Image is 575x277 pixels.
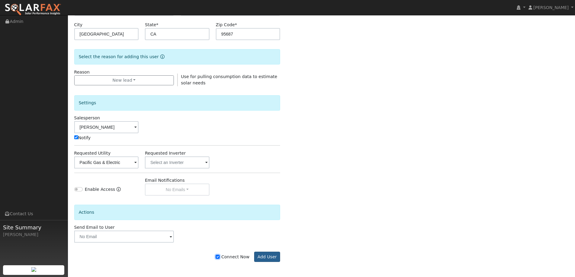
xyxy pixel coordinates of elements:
label: City [74,22,83,28]
input: Select a User [74,121,139,133]
a: Enable Access [117,186,121,196]
label: Send Email to User [74,224,115,231]
img: SolarFax [5,3,61,16]
button: New lead [74,75,174,86]
a: Reason for new user [159,54,165,59]
label: Connect Now [216,254,249,260]
label: Zip Code [216,22,237,28]
input: Connect Now [216,255,220,259]
span: Required [156,22,158,27]
input: No Email [74,231,174,243]
label: State [145,22,158,28]
div: Settings [74,95,280,111]
span: Use for pulling consumption data to estimate solar needs [181,74,277,85]
label: Salesperson [74,115,100,121]
label: Notify [74,135,91,141]
div: Actions [74,205,280,220]
span: Required [235,22,237,27]
span: Site Summary [3,223,65,231]
span: [PERSON_NAME] [533,5,569,10]
input: Select an Inverter [145,156,209,168]
label: Reason [74,69,90,75]
input: Notify [74,135,78,139]
label: Requested Inverter [145,150,186,156]
label: Email Notifications [145,177,185,184]
label: Enable Access [85,186,115,193]
div: [PERSON_NAME] [3,231,65,238]
input: Select a Utility [74,156,139,168]
img: retrieve [31,267,36,272]
button: Add User [254,252,280,262]
div: Select the reason for adding this user [74,49,280,65]
label: Requested Utility [74,150,111,156]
